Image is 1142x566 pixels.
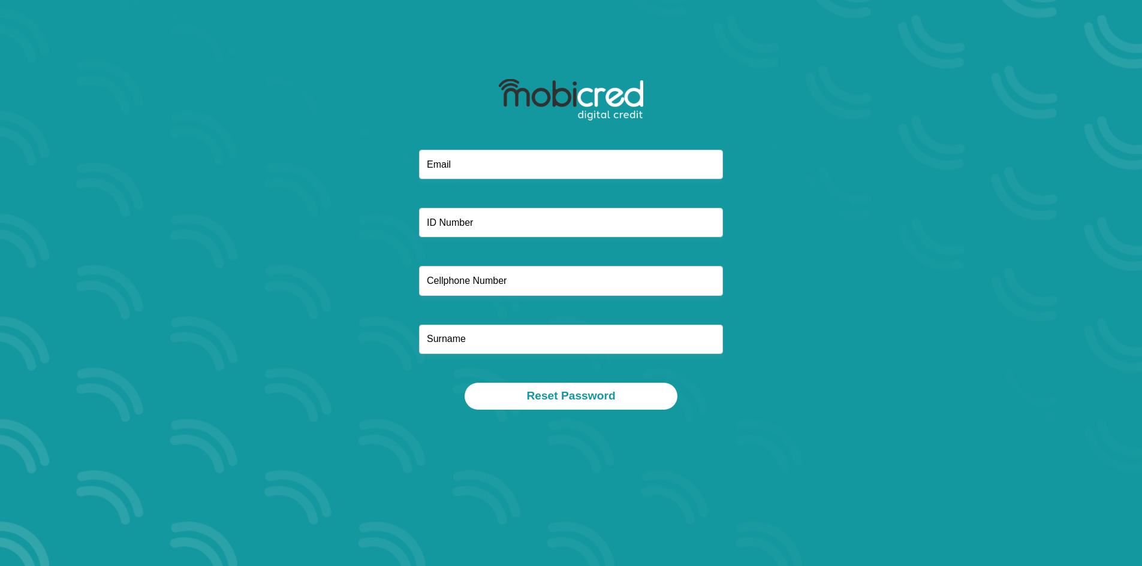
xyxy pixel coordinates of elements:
input: Surname [419,325,723,354]
input: Email [419,150,723,179]
input: ID Number [419,208,723,237]
input: Cellphone Number [419,266,723,295]
button: Reset Password [465,383,677,410]
img: mobicred logo [499,79,643,121]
